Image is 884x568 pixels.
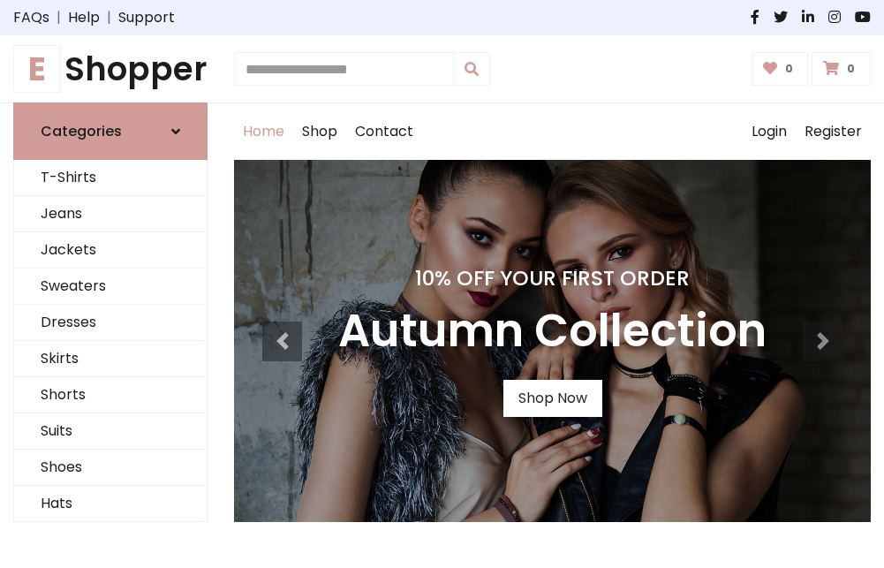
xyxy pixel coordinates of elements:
[14,341,207,377] a: Skirts
[13,45,61,93] span: E
[13,49,208,88] h1: Shopper
[338,266,767,291] h4: 10% Off Your First Order
[41,123,122,140] h6: Categories
[14,196,207,232] a: Jeans
[14,377,207,413] a: Shorts
[118,7,175,28] a: Support
[743,103,796,160] a: Login
[14,305,207,341] a: Dresses
[68,7,100,28] a: Help
[13,7,49,28] a: FAQs
[338,305,767,359] h3: Autumn Collection
[752,52,809,86] a: 0
[14,413,207,450] a: Suits
[49,7,68,28] span: |
[781,61,797,77] span: 0
[13,102,208,160] a: Categories
[234,103,293,160] a: Home
[14,232,207,269] a: Jackets
[100,7,118,28] span: |
[14,486,207,522] a: Hats
[812,52,871,86] a: 0
[293,103,346,160] a: Shop
[842,61,859,77] span: 0
[14,269,207,305] a: Sweaters
[503,380,602,417] a: Shop Now
[346,103,422,160] a: Contact
[13,49,208,88] a: EShopper
[14,450,207,486] a: Shoes
[14,160,207,196] a: T-Shirts
[796,103,871,160] a: Register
